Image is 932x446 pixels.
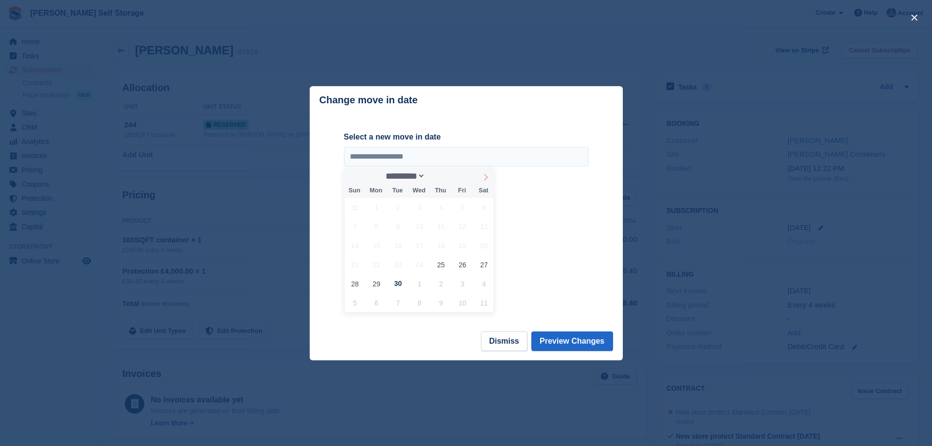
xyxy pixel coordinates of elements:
[367,255,386,274] span: September 22, 2025
[907,10,922,25] button: close
[425,171,456,181] input: Year
[319,94,418,106] p: Change move in date
[367,217,386,236] span: September 8, 2025
[345,255,364,274] span: September 21, 2025
[344,131,589,143] label: Select a new move in date
[367,274,386,293] span: September 29, 2025
[410,217,429,236] span: September 10, 2025
[367,198,386,217] span: September 1, 2025
[531,331,613,351] button: Preview Changes
[432,255,451,274] span: September 25, 2025
[432,293,451,312] span: October 9, 2025
[481,331,527,351] button: Dismiss
[432,217,451,236] span: September 11, 2025
[367,293,386,312] span: October 6, 2025
[388,236,408,255] span: September 16, 2025
[345,274,364,293] span: September 28, 2025
[453,255,472,274] span: September 26, 2025
[388,274,408,293] span: September 30, 2025
[453,198,472,217] span: September 5, 2025
[408,188,430,194] span: Wed
[365,188,386,194] span: Mon
[453,217,472,236] span: September 12, 2025
[345,236,364,255] span: September 14, 2025
[345,198,364,217] span: August 31, 2025
[344,188,365,194] span: Sun
[430,188,451,194] span: Thu
[451,188,473,194] span: Fri
[410,274,429,293] span: October 1, 2025
[453,274,472,293] span: October 3, 2025
[475,236,494,255] span: September 20, 2025
[432,274,451,293] span: October 2, 2025
[410,293,429,312] span: October 8, 2025
[432,198,451,217] span: September 4, 2025
[453,293,472,312] span: October 10, 2025
[410,236,429,255] span: September 17, 2025
[432,236,451,255] span: September 18, 2025
[473,188,494,194] span: Sat
[388,198,408,217] span: September 2, 2025
[382,171,425,181] select: Month
[475,293,494,312] span: October 11, 2025
[475,198,494,217] span: September 6, 2025
[388,217,408,236] span: September 9, 2025
[388,293,408,312] span: October 7, 2025
[453,236,472,255] span: September 19, 2025
[388,255,408,274] span: September 23, 2025
[410,198,429,217] span: September 3, 2025
[367,236,386,255] span: September 15, 2025
[345,293,364,312] span: October 5, 2025
[345,217,364,236] span: September 7, 2025
[475,274,494,293] span: October 4, 2025
[475,255,494,274] span: September 27, 2025
[475,217,494,236] span: September 13, 2025
[410,255,429,274] span: September 24, 2025
[386,188,408,194] span: Tue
